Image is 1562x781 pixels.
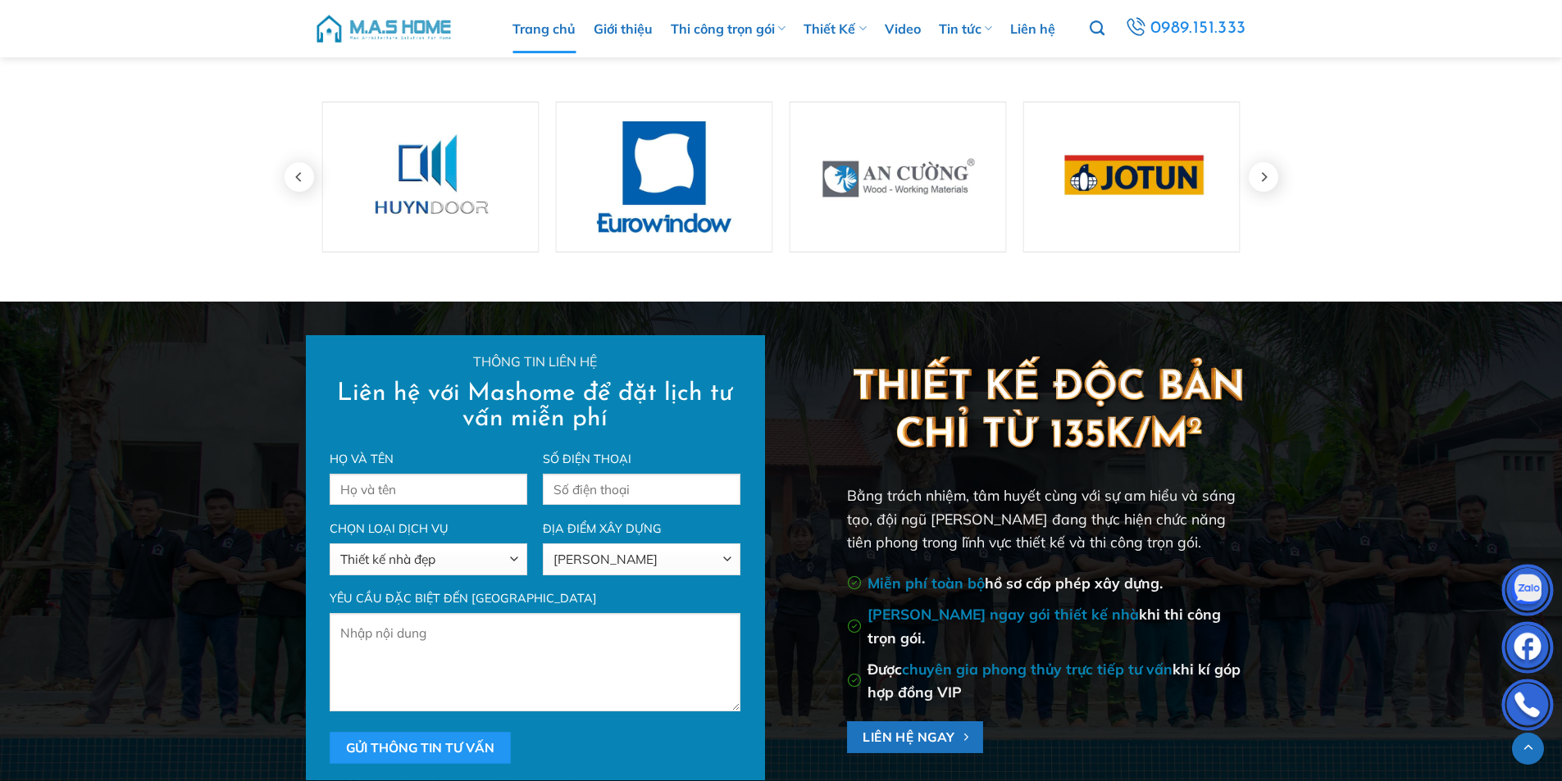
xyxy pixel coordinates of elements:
a: Tin tức [939,4,992,53]
span: Liên hệ ngay [863,727,955,747]
label: Địa điểm xây dựng [543,520,740,538]
strong: chuyên gia phong thủy trực tiếp tư vấn [902,660,1173,678]
a: Liên hệ ngay [847,721,984,753]
a: Thi công trọn gói [671,4,786,53]
p: Thông tin liên hệ [330,352,740,373]
label: Số điện thoại [543,450,740,469]
input: Họ và tên [330,474,526,506]
span: Bằng trách nhiệm, tâm huyết cùng với sự am hiểu và sáng tạo, đội ngũ [PERSON_NAME] đang thực hiện... [847,486,1236,551]
input: Gửi thông tin tư vấn [330,732,510,764]
input: Số điện thoại [543,474,740,506]
img: Zalo [1503,568,1552,617]
img: Trang chủ 104 [322,102,540,252]
img: Facebook [1503,625,1552,674]
a: Lên đầu trang [1512,733,1544,765]
a: Giới thiệu [594,4,653,53]
strong: Miễn phí toàn bộ [868,574,985,592]
button: Next [1249,161,1278,194]
img: Trang chủ 102 [1023,102,1241,252]
button: Previous [285,161,314,194]
a: 0989.151.333 [1123,14,1249,43]
label: Chọn loại dịch vụ [330,520,526,538]
form: Form liên hệ [314,335,757,780]
h2: Liên hệ với Mashome để đặt lịch tư vấn miễn phí [330,381,740,432]
label: Họ và tên [330,450,526,469]
a: Tìm kiếm [1090,11,1104,46]
a: Video [885,4,921,53]
a: Thiết Kế [804,4,866,53]
img: Trang chủ 101 [790,102,1007,252]
a: Trang chủ [512,4,576,53]
strong: [PERSON_NAME] ngay gói thiết kế nhà [868,605,1139,623]
img: Trang chủ 100 [556,102,773,252]
img: Phone [1503,683,1552,732]
span: 0989.151.333 [1150,15,1246,43]
span: khi thi công trọn gói. [868,605,1221,647]
span: hồ sơ cấp phép xây dựng. [868,574,1163,592]
a: Liên hệ [1010,4,1055,53]
span: Được khi kí góp hợp đồng VIP [868,660,1241,702]
label: Yêu cầu đặc biệt đến [GEOGRAPHIC_DATA] [330,589,740,608]
img: M.A.S HOME – Tổng Thầu Thiết Kế Và Xây Nhà Trọn Gói [314,4,453,53]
